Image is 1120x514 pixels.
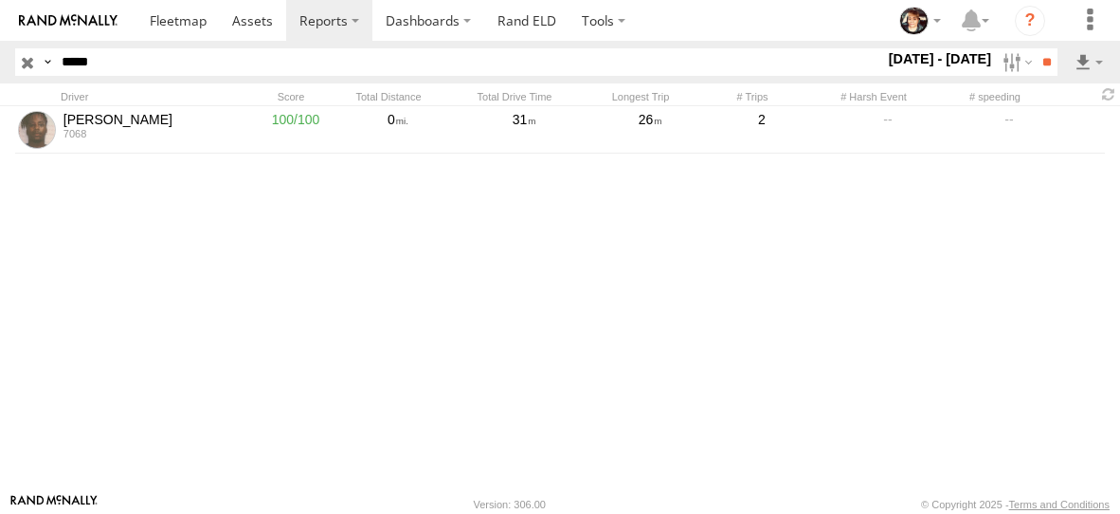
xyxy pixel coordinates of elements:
[995,48,1036,76] label: Search Filter Options
[40,48,55,76] label: Search Query
[248,108,343,152] a: 100
[248,90,334,103] div: Score
[938,90,1052,103] div: # speeding
[63,111,238,128] a: [PERSON_NAME]
[921,499,1110,510] div: © Copyright 2025 -
[893,7,948,35] div: Kimberly Robinson
[351,108,445,152] div: 0
[61,90,241,103] div: Driver
[817,90,930,103] div: # Harsh Event
[1015,6,1045,36] i: ?
[695,90,809,103] div: # Trips
[443,90,586,103] div: Total Drive Time
[1009,499,1110,510] a: Terms and Conditions
[593,90,688,103] div: Longest Trip
[10,495,98,514] a: Visit our Website
[513,112,536,127] span: 31
[19,14,117,28] img: rand-logo.svg
[885,48,996,69] label: [DATE] - [DATE]
[63,128,238,139] div: 7068
[341,90,436,103] div: Total Distance
[705,108,819,152] a: 2
[1073,48,1105,76] label: Export results as...
[474,499,546,510] div: Version: 306.00
[1097,85,1120,103] span: Refresh
[639,112,662,127] span: 26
